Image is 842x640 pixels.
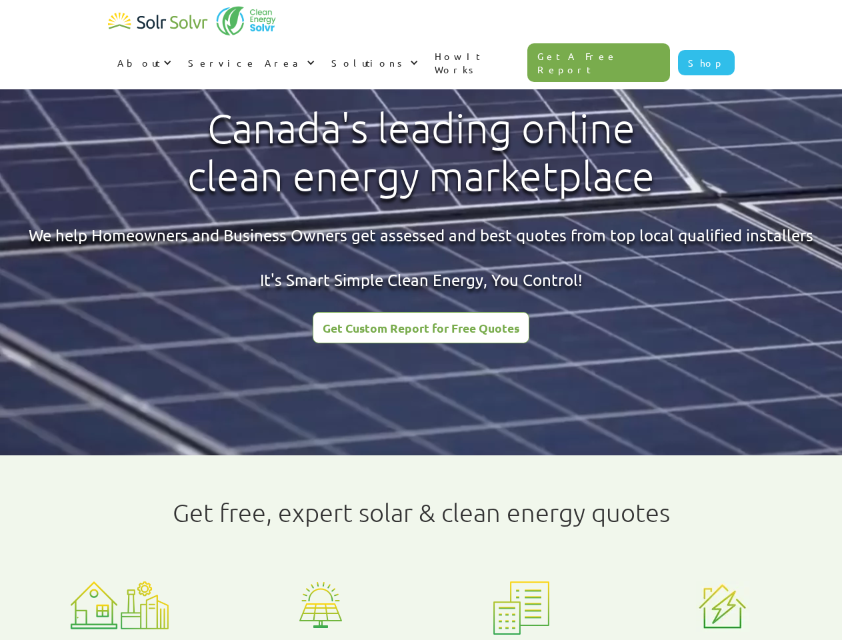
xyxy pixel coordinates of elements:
[108,43,179,83] div: About
[117,56,160,69] div: About
[313,312,529,343] a: Get Custom Report for Free Quotes
[678,50,735,75] a: Shop
[188,56,303,69] div: Service Area
[176,105,666,201] h1: Canada's leading online clean energy marketplace
[173,498,670,527] h1: Get free, expert solar & clean energy quotes
[331,56,407,69] div: Solutions
[29,224,813,291] div: We help Homeowners and Business Owners get assessed and best quotes from top local qualified inst...
[425,36,528,89] a: How It Works
[527,43,670,82] a: Get A Free Report
[322,43,425,83] div: Solutions
[179,43,322,83] div: Service Area
[323,322,519,334] div: Get Custom Report for Free Quotes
